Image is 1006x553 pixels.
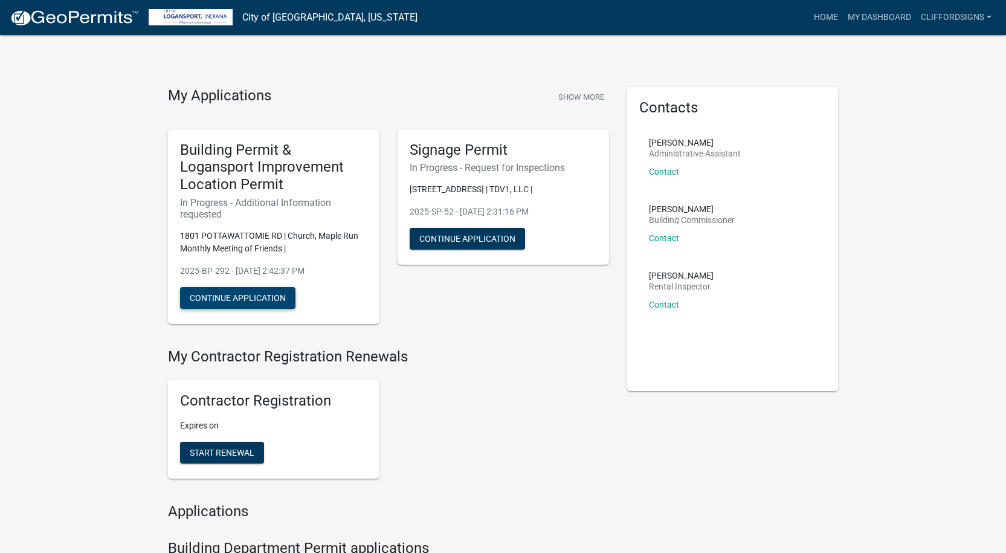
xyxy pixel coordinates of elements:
[649,205,735,213] p: [PERSON_NAME]
[180,419,367,432] p: Expires on
[180,141,367,193] h5: Building Permit & Logansport Improvement Location Permit
[149,9,233,25] img: City of Logansport, Indiana
[180,442,264,464] button: Start Renewal
[649,233,679,243] a: Contact
[649,282,714,291] p: Rental Inspector
[553,87,609,107] button: Show More
[410,183,597,196] p: [STREET_ADDRESS] | TDV1, LLC |
[180,287,295,309] button: Continue Application
[180,392,367,410] h5: Contractor Registration
[649,216,735,224] p: Building Commissioner
[410,162,597,173] h6: In Progress - Request for Inspections
[168,348,609,366] h4: My Contractor Registration Renewals
[649,300,679,309] a: Contact
[649,149,741,158] p: Administrative Assistant
[168,87,271,105] h4: My Applications
[649,167,679,176] a: Contact
[649,271,714,280] p: [PERSON_NAME]
[180,197,367,220] h6: In Progress - Additional Information requested
[180,230,367,255] p: 1801 POTTAWATTOMIE RD | Church, Maple Run Monthly Meeting of Friends |
[639,99,827,117] h5: Contacts
[168,348,609,488] wm-registration-list-section: My Contractor Registration Renewals
[190,447,254,457] span: Start Renewal
[843,6,916,29] a: My Dashboard
[916,6,996,29] a: cliffordsigns
[180,265,367,277] p: 2025-BP-292 - [DATE] 2:42:37 PM
[410,228,525,250] button: Continue Application
[410,205,597,218] p: 2025-SP-52 - [DATE] 2:31:16 PM
[809,6,843,29] a: Home
[649,138,741,147] p: [PERSON_NAME]
[242,7,418,28] a: City of [GEOGRAPHIC_DATA], [US_STATE]
[168,503,609,520] h4: Applications
[410,141,597,159] h5: Signage Permit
